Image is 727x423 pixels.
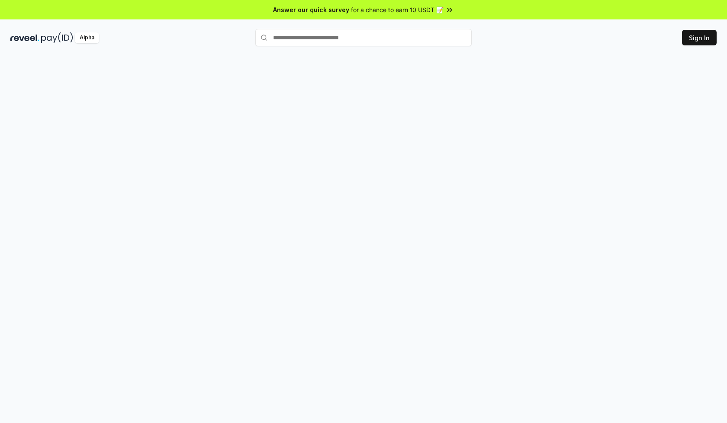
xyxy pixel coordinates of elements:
[273,5,349,14] span: Answer our quick survey
[41,32,73,43] img: pay_id
[75,32,99,43] div: Alpha
[682,30,717,45] button: Sign In
[351,5,444,14] span: for a chance to earn 10 USDT 📝
[10,32,39,43] img: reveel_dark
